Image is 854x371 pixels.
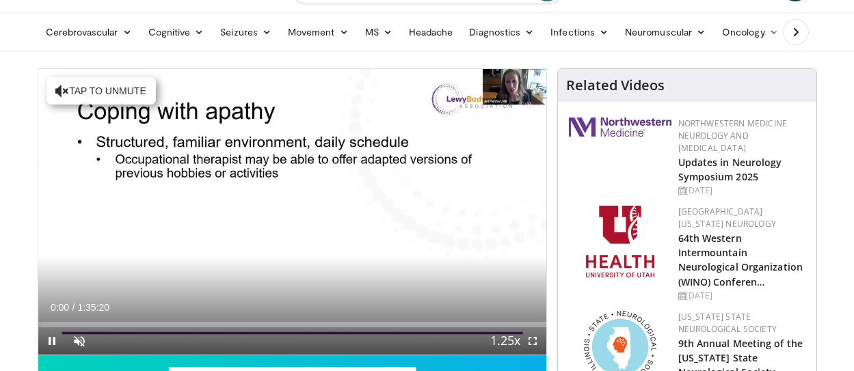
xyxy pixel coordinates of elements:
a: Movement [280,18,357,46]
a: Infections [542,18,617,46]
span: 0:00 [51,302,69,313]
a: Neuromuscular [617,18,714,46]
img: f6362829-b0a3-407d-a044-59546adfd345.png.150x105_q85_autocrop_double_scale_upscale_version-0.2.png [586,206,654,277]
span: 1:35:20 [77,302,109,313]
button: Playback Rate [492,327,519,355]
a: [US_STATE] State Neurological Society [678,311,777,335]
a: Cerebrovascular [38,18,140,46]
div: [DATE] [678,290,805,302]
a: Northwestern Medicine Neurology and [MEDICAL_DATA] [678,118,788,154]
span: / [72,302,75,313]
div: Progress Bar [38,322,546,327]
a: [GEOGRAPHIC_DATA][US_STATE] Neurology [678,206,776,230]
a: Oncology [714,18,787,46]
a: MS [357,18,401,46]
button: Tap to unmute [46,77,156,105]
video-js: Video Player [38,69,546,355]
a: 64th Western Intermountain Neurological Organization (WINO) Conferen… [678,232,803,288]
button: Fullscreen [519,327,546,355]
div: [DATE] [678,184,805,197]
button: Unmute [66,327,93,355]
a: Updates in Neurology Symposium 2025 [678,156,782,183]
a: Diagnostics [461,18,542,46]
h4: Related Videos [566,77,665,94]
a: Cognitive [140,18,213,46]
img: 2a462fb6-9365-492a-ac79-3166a6f924d8.png.150x105_q85_autocrop_double_scale_upscale_version-0.2.jpg [569,118,671,137]
button: Pause [38,327,66,355]
a: Headache [401,18,462,46]
a: Seizures [212,18,280,46]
